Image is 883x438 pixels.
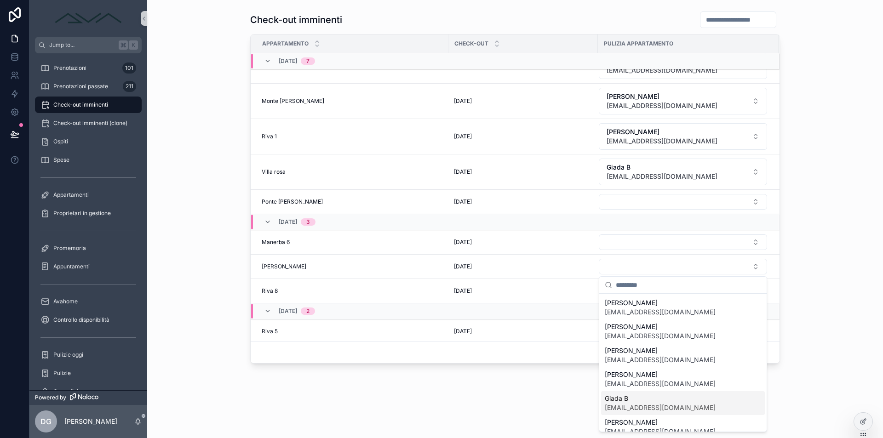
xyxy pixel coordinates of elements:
[250,13,342,26] h1: Check-out imminenti
[605,322,716,331] span: [PERSON_NAME]
[52,11,125,26] img: App logo
[605,403,716,412] span: [EMAIL_ADDRESS][DOMAIN_NAME]
[53,210,111,217] span: Proprietari in gestione
[454,263,592,270] a: [DATE]
[262,168,443,176] a: Villa rosa
[607,137,717,146] span: [EMAIL_ADDRESS][DOMAIN_NAME]
[53,298,78,305] span: Avahome
[454,328,472,335] span: [DATE]
[123,81,136,92] div: 211
[599,123,767,150] button: Select Button
[262,287,278,295] span: Riva 8
[454,40,488,47] span: Check-out
[122,63,136,74] div: 101
[40,416,52,427] span: DG
[262,133,443,140] a: Riva 1
[607,163,717,172] span: Giada B
[605,298,716,307] span: [PERSON_NAME]
[53,101,108,108] span: Check-out imminenti
[454,239,472,246] span: [DATE]
[605,379,716,388] span: [EMAIL_ADDRESS][DOMAIN_NAME]
[605,370,716,379] span: [PERSON_NAME]
[262,263,443,270] a: [PERSON_NAME]
[607,172,717,181] span: [EMAIL_ADDRESS][DOMAIN_NAME]
[454,263,472,270] span: [DATE]
[454,168,472,176] span: [DATE]
[262,239,443,246] a: Manerba 6
[454,287,472,295] span: [DATE]
[130,41,137,49] span: K
[454,97,472,105] span: [DATE]
[53,64,86,72] span: Prenotazioni
[35,258,142,275] a: Appuntamenti
[605,355,716,364] span: [EMAIL_ADDRESS][DOMAIN_NAME]
[262,40,309,47] span: Appartamento
[53,316,109,324] span: Controllo disponibilità
[262,97,324,105] span: Monte [PERSON_NAME]
[29,390,147,405] a: Powered by
[262,198,323,205] span: Ponte [PERSON_NAME]
[454,198,472,205] span: [DATE]
[605,394,716,403] span: Giada B
[29,53,147,390] div: scrollable content
[53,370,71,377] span: Pulizie
[262,133,277,140] span: Riva 1
[454,239,592,246] a: [DATE]
[598,323,768,340] a: Select Button
[598,87,768,115] a: Select Button
[49,41,115,49] span: Jump to...
[599,88,767,114] button: Select Button
[599,159,767,185] button: Select Button
[605,331,716,341] span: [EMAIL_ADDRESS][DOMAIN_NAME]
[53,263,90,270] span: Appuntamenti
[35,312,142,328] a: Controllo disponibilità
[306,57,310,65] div: 7
[35,383,142,400] a: Ore pulizie
[35,347,142,363] a: Pulizie oggi
[607,92,717,101] span: [PERSON_NAME]
[454,328,592,335] a: [DATE]
[35,205,142,222] a: Proprietari in gestione
[454,198,592,205] a: [DATE]
[598,258,768,275] a: Select Button
[262,287,443,295] a: Riva 8
[53,351,83,358] span: Pulizie oggi
[262,328,443,335] a: Riva 5
[598,283,768,299] a: Select Button
[262,97,443,105] a: Monte [PERSON_NAME]
[598,158,768,186] a: Select Button
[53,83,108,90] span: Prenotazioni passate
[279,218,297,226] span: [DATE]
[53,191,89,199] span: Appartamenti
[53,138,68,145] span: Ospiti
[607,101,717,110] span: [EMAIL_ADDRESS][DOMAIN_NAME]
[607,127,717,137] span: [PERSON_NAME]
[604,40,673,47] span: Pulizia appartamento
[35,60,142,76] a: Prenotazioni101
[454,287,592,295] a: [DATE]
[53,119,127,127] span: Check-out imminenti (clone)
[35,187,142,203] a: Appartamenti
[454,97,592,105] a: [DATE]
[605,418,716,427] span: [PERSON_NAME]
[605,427,716,436] span: [EMAIL_ADDRESS][DOMAIN_NAME]
[599,294,767,432] div: Suggestions
[35,115,142,131] a: Check-out imminenti (clone)
[454,168,592,176] a: [DATE]
[35,293,142,310] a: Avahome
[279,307,297,315] span: [DATE]
[306,307,310,315] div: 2
[53,388,81,395] span: Ore pulizie
[35,37,142,53] button: Jump to...K
[35,240,142,256] a: Promemoria
[35,133,142,150] a: Ospiti
[599,194,767,210] button: Select Button
[599,234,767,250] button: Select Button
[262,263,306,270] span: [PERSON_NAME]
[262,239,290,246] span: Manerba 6
[607,66,717,75] span: [EMAIL_ADDRESS][DOMAIN_NAME]
[64,417,117,426] p: [PERSON_NAME]
[35,152,142,168] a: Spese
[599,259,767,274] button: Select Button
